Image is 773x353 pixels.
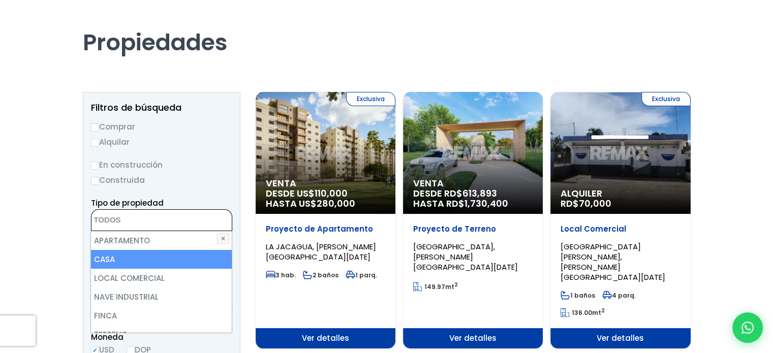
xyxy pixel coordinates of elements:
sup: 2 [601,307,605,314]
span: DESDE US$ [266,188,385,209]
span: HASTA US$ [266,199,385,209]
span: [GEOGRAPHIC_DATA], [PERSON_NAME][GEOGRAPHIC_DATA][DATE] [413,241,518,272]
span: 70,000 [579,197,611,210]
span: LA JACAGUA, [PERSON_NAME][GEOGRAPHIC_DATA][DATE] [266,241,376,262]
span: [GEOGRAPHIC_DATA][PERSON_NAME], [PERSON_NAME][GEOGRAPHIC_DATA][DATE] [561,241,665,282]
label: En construcción [91,158,232,171]
li: APARTAMENTO [91,231,231,250]
span: Alquiler [561,188,680,199]
span: 3 hab. [266,271,296,279]
span: 4 parq. [602,291,636,300]
label: Alquilar [91,136,232,148]
span: 1,730,400 [465,197,508,210]
span: 110,000 [315,187,348,200]
span: 149.97 [424,282,445,291]
label: Comprar [91,120,232,133]
sup: 2 [454,281,458,288]
button: ✕ [217,234,229,244]
textarea: Search [91,210,190,232]
span: 280,000 [317,197,355,210]
p: Local Comercial [561,224,680,234]
span: 613,893 [462,187,497,200]
span: Ver detalles [403,328,543,348]
p: Proyecto de Apartamento [266,224,385,234]
li: CASA [91,250,231,269]
span: Tipo de propiedad [91,198,164,208]
span: 1 parq. [346,271,377,279]
span: 136.00 [572,308,592,317]
a: Exclusiva Alquiler RD$70,000 Local Comercial [GEOGRAPHIC_DATA][PERSON_NAME], [PERSON_NAME][GEOGRA... [550,92,690,348]
span: 1 baños [561,291,595,300]
span: RD$ [561,197,611,210]
input: Alquilar [91,139,99,147]
span: DESDE RD$ [413,188,533,209]
span: mt [413,282,458,291]
span: HASTA RD$ [413,199,533,209]
label: Construida [91,174,232,186]
li: FINCA [91,306,231,325]
a: Exclusiva Venta DESDE US$110,000 HASTA US$280,000 Proyecto de Apartamento LA JACAGUA, [PERSON_NAM... [256,92,395,348]
input: Construida [91,177,99,185]
span: Exclusiva [641,92,691,106]
h1: Propiedades [83,1,691,56]
li: TERRENO [91,325,231,344]
span: Ver detalles [550,328,690,348]
input: Comprar [91,123,99,132]
span: Exclusiva [346,92,395,106]
span: Moneda [91,331,232,343]
span: Ver detalles [256,328,395,348]
input: En construcción [91,162,99,170]
li: NAVE INDUSTRIAL [91,287,231,306]
a: Venta DESDE RD$613,893 HASTA RD$1,730,400 Proyecto de Terreno [GEOGRAPHIC_DATA], [PERSON_NAME][GE... [403,92,543,348]
span: Venta [413,178,533,188]
span: mt [561,308,605,317]
span: 2 baños [303,271,338,279]
h2: Filtros de búsqueda [91,103,232,113]
span: Venta [266,178,385,188]
li: LOCAL COMERCIAL [91,269,231,287]
p: Proyecto de Terreno [413,224,533,234]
